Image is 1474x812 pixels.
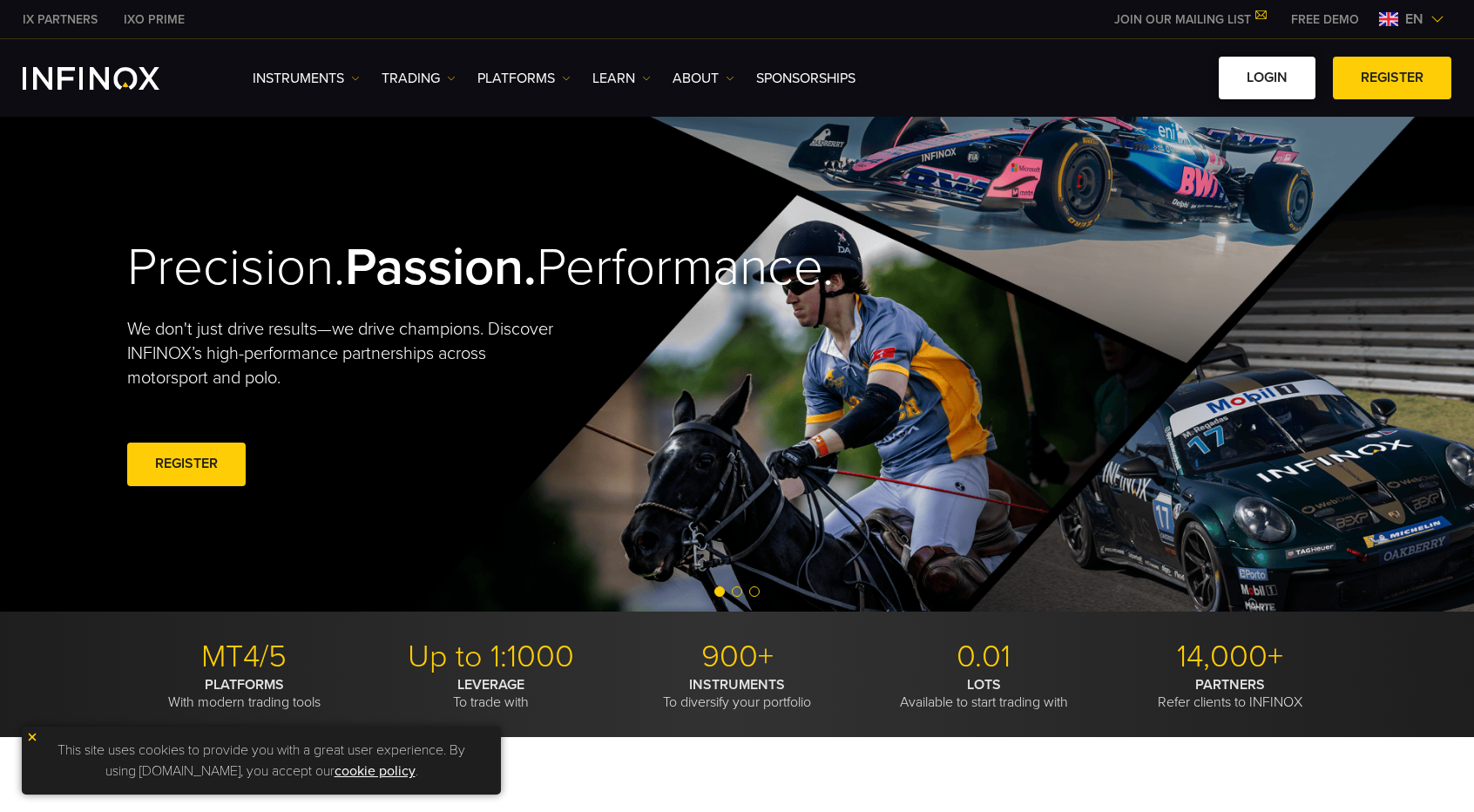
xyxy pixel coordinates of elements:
[253,68,360,89] a: Instruments
[1278,10,1372,29] a: INFINOX MENU
[30,735,492,786] p: This site uses cookies to provide you with a great user experience. By using [DOMAIN_NAME], you a...
[620,676,854,711] p: To diversify your portfolio
[26,731,38,743] img: yellow close icon
[1333,57,1451,99] a: REGISTER
[127,638,361,676] p: MT4/5
[689,676,785,694] strong: INSTRUMENTS
[127,317,566,390] p: We don't just drive results—we drive champions. Discover INFINOX’s high-performance partnerships ...
[1398,9,1430,30] span: en
[127,676,361,711] p: With modern trading tools
[10,10,111,29] a: INFINOX
[477,68,571,89] a: PLATFORMS
[592,68,651,89] a: Learn
[23,67,200,90] a: INFINOX Logo
[1219,57,1315,99] a: LOGIN
[457,676,524,694] strong: LEVERAGE
[673,68,734,89] a: ABOUT
[749,586,760,597] span: Go to slide 3
[714,586,725,597] span: Go to slide 1
[127,236,676,300] h2: Precision. Performance.
[1113,676,1347,711] p: Refer clients to INFINOX
[382,68,456,89] a: TRADING
[620,638,854,676] p: 900+
[205,676,284,694] strong: PLATFORMS
[374,638,607,676] p: Up to 1:1000
[732,586,742,597] span: Go to slide 2
[1101,12,1278,27] a: JOIN OUR MAILING LIST
[867,638,1100,676] p: 0.01
[127,443,246,485] a: REGISTER
[335,762,416,780] a: cookie policy
[867,676,1100,711] p: Available to start trading with
[967,676,1001,694] strong: LOTS
[756,68,855,89] a: SPONSORSHIPS
[374,676,607,711] p: To trade with
[1113,638,1347,676] p: 14,000+
[345,236,537,299] strong: Passion.
[1195,676,1265,694] strong: PARTNERS
[111,10,198,29] a: INFINOX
